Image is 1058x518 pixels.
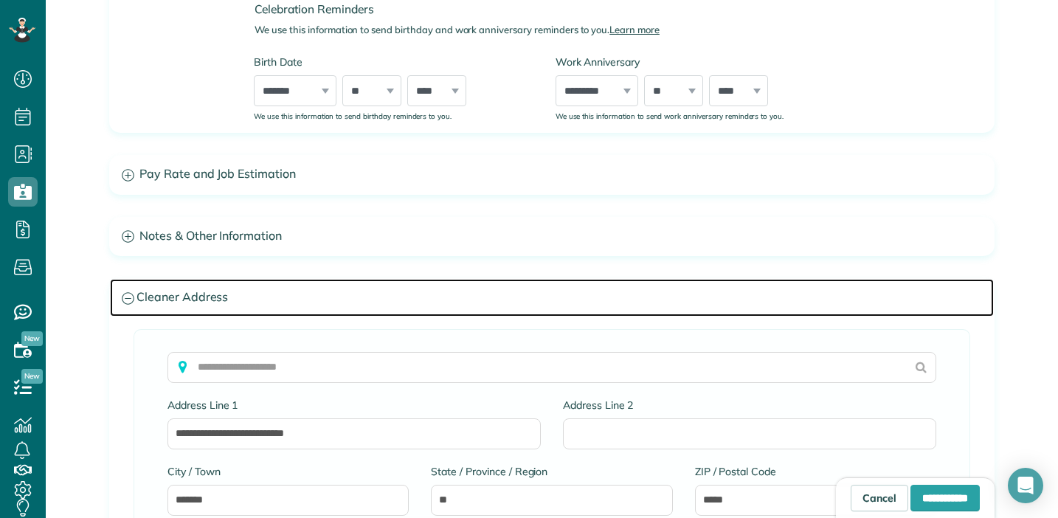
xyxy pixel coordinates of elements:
p: We use this information to send birthday and work anniversary reminders to you. [255,23,846,37]
label: Work Anniversary [556,55,834,69]
label: Birth Date [254,55,533,69]
label: City / Town [167,464,409,479]
a: Learn more [609,24,660,35]
span: New [21,369,43,384]
label: ZIP / Postal Code [695,464,936,479]
label: Address Line 1 [167,398,541,412]
a: Pay Rate and Job Estimation [110,156,994,193]
h4: Celebration Reminders [255,3,846,15]
a: Notes & Other Information [110,218,994,255]
label: Address Line 2 [563,398,936,412]
span: New [21,331,43,346]
a: Cancel [851,485,908,511]
div: Open Intercom Messenger [1008,468,1043,503]
a: Cleaner Address [110,279,994,317]
sub: We use this information to send birthday reminders to you. [254,111,452,120]
sub: We use this information to send work anniversary reminders to you. [556,111,784,120]
label: State / Province / Region [431,464,672,479]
